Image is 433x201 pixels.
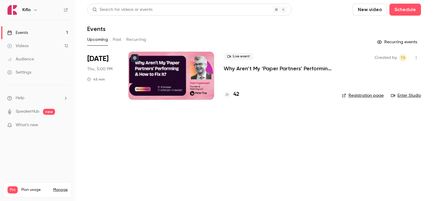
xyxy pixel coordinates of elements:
[7,30,28,36] div: Events
[391,93,421,99] a: Enter Studio
[224,65,332,72] a: Why Aren’t My ‘Paper Partners’ Performing & How to Fix It?
[87,25,106,32] h1: Events
[374,37,421,47] button: Recurring events
[22,7,31,13] h6: Kiflo
[21,187,50,192] span: Plan usage
[233,90,239,99] h4: 42
[401,54,405,61] span: TS
[16,108,39,115] a: SpeakerHub
[113,35,121,44] button: Past
[389,4,421,16] button: Schedule
[353,4,387,16] button: New video
[399,54,407,61] span: Tomica Stojanovikj
[16,95,24,101] span: Help
[87,66,112,72] span: Thu, 5:00 PM
[224,53,253,60] span: Live event
[126,35,146,44] button: Recurring
[7,43,29,49] div: Videos
[16,122,38,128] span: What's new
[7,69,31,75] div: Settings
[342,93,384,99] a: Registration page
[92,7,152,13] div: Search for videos or events
[61,123,68,128] iframe: Noticeable Trigger
[224,90,239,99] a: 42
[43,109,55,115] span: new
[87,52,119,100] div: Oct 9 Thu, 5:00 PM (Europe/Rome)
[7,95,68,101] li: help-dropdown-opener
[8,186,18,193] span: Pro
[8,5,17,15] img: Kiflo
[87,77,105,82] div: 45 min
[375,54,397,61] span: Created by
[87,35,108,44] button: Upcoming
[87,54,109,64] span: [DATE]
[7,56,34,62] div: Audience
[53,187,68,192] a: Manage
